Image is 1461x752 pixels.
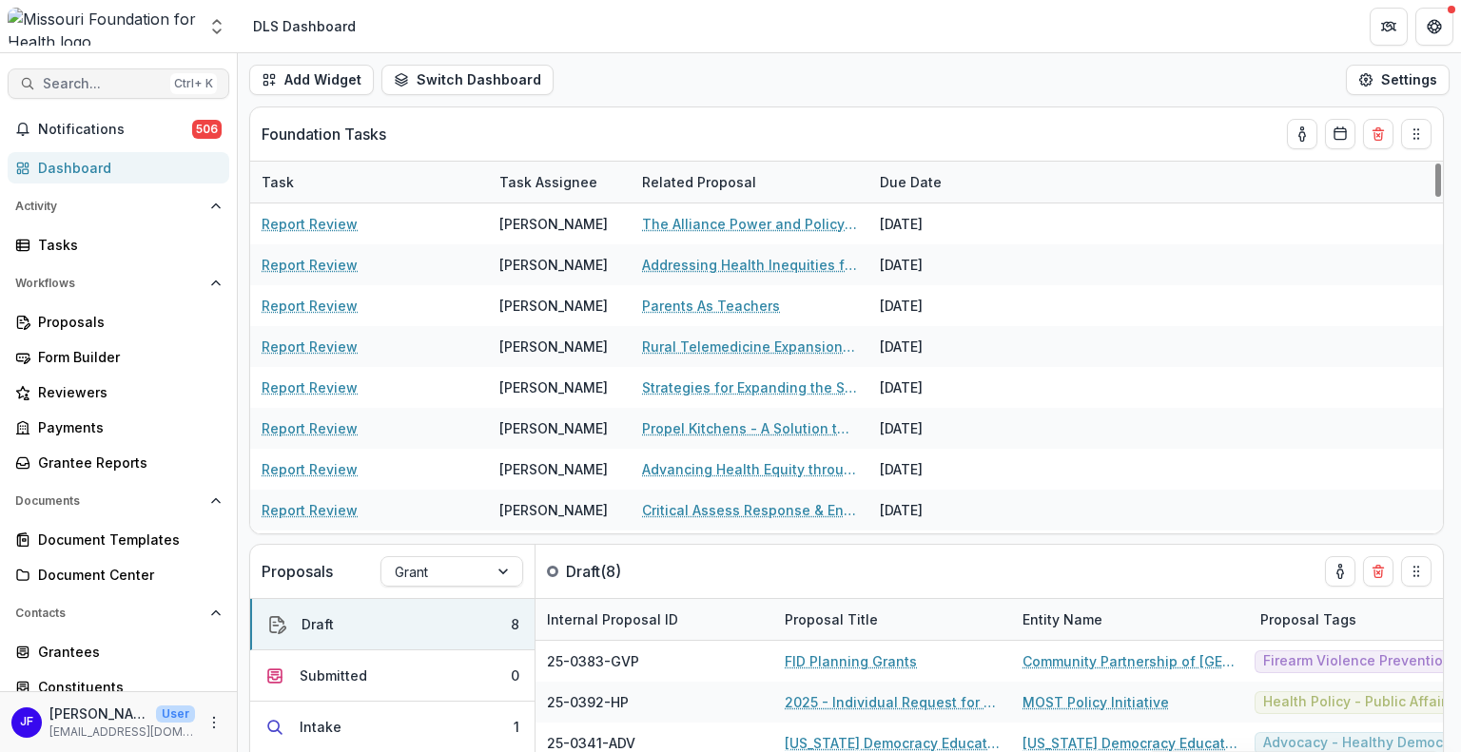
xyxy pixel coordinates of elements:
[1363,119,1393,149] button: Delete card
[262,560,333,583] p: Proposals
[8,268,229,299] button: Open Workflows
[1325,119,1355,149] button: Calendar
[38,565,214,585] div: Document Center
[488,162,631,202] div: Task Assignee
[868,285,1011,326] div: [DATE]
[8,229,229,260] a: Tasks
[156,705,195,723] p: User
[868,203,1011,244] div: [DATE]
[642,500,857,520] a: Critical Assess Response & Engagement (CARE) Implementation project
[250,650,535,702] button: Submitted0
[250,162,488,202] div: Task
[488,172,609,192] div: Task Assignee
[253,16,356,36] div: DLS Dashboard
[642,296,780,316] a: Parents As Teachers
[15,277,203,290] span: Workflows
[642,418,857,438] a: Propel Kitchens - A Solution to Decrease Barriers, Improve Economic Structures, and Disrupt Food ...
[262,459,358,479] a: Report Review
[631,172,768,192] div: Related Proposal
[15,200,203,213] span: Activity
[170,73,217,94] div: Ctrl + K
[773,599,1011,640] div: Proposal Title
[642,377,857,397] a: Strategies for Expanding the SLPS Healthy Schools Movement
[868,172,953,192] div: Due Date
[631,162,868,202] div: Related Proposal
[868,162,1011,202] div: Due Date
[499,500,608,520] div: [PERSON_NAME]
[8,412,229,443] a: Payments
[38,453,214,472] div: Grantee Reports
[262,255,358,275] a: Report Review
[8,524,229,555] a: Document Templates
[262,296,358,316] a: Report Review
[8,191,229,222] button: Open Activity
[300,717,341,737] div: Intake
[8,376,229,408] a: Reviewers
[536,609,690,629] div: Internal Proposal ID
[499,377,608,397] div: [PERSON_NAME]
[38,417,214,437] div: Payments
[250,599,535,650] button: Draft8
[785,651,917,671] a: FID Planning Grants
[250,172,305,192] div: Task
[536,599,773,640] div: Internal Proposal ID
[868,449,1011,490] div: [DATE]
[868,367,1011,408] div: [DATE]
[642,459,857,479] a: Advancing Health Equity through Government Systems Change
[642,337,857,357] a: Rural Telemedicine Expansion and Support
[38,677,214,697] div: Constituents
[499,418,608,438] div: [PERSON_NAME]
[8,68,229,99] button: Search...
[204,8,230,46] button: Open entity switcher
[868,408,1011,449] div: [DATE]
[499,337,608,357] div: [PERSON_NAME]
[8,341,229,373] a: Form Builder
[192,120,222,139] span: 506
[262,214,358,234] a: Report Review
[49,704,148,723] p: [PERSON_NAME]
[8,486,229,516] button: Open Documents
[1287,119,1317,149] button: toggle-assigned-to-me
[1249,609,1368,629] div: Proposal Tags
[8,636,229,667] a: Grantees
[381,65,554,95] button: Switch Dashboard
[20,716,33,728] div: Jean Freeman-Crawford
[868,530,1011,571] div: [DATE]
[499,296,608,316] div: [PERSON_NAME]
[38,312,214,332] div: Proposals
[8,447,229,478] a: Grantee Reports
[262,500,358,520] a: Report Review
[38,158,214,178] div: Dashboard
[8,559,229,590] a: Document Center
[642,214,857,234] a: The Alliance Power and Policy Action (PPAG)
[43,76,163,92] span: Search...
[245,12,363,40] nav: breadcrumb
[566,560,709,583] p: Draft ( 8 )
[785,692,1000,712] a: 2025 - Individual Request for Applications - Limited Financials
[262,418,358,438] a: Report Review
[8,8,196,46] img: Missouri Foundation for Health logo
[8,671,229,703] a: Constituents
[38,530,214,550] div: Document Templates
[38,347,214,367] div: Form Builder
[868,490,1011,530] div: [DATE]
[1346,65,1450,95] button: Settings
[8,114,229,145] button: Notifications506
[1023,651,1237,671] a: Community Partnership of [GEOGRAPHIC_DATA][US_STATE]
[8,152,229,183] a: Dashboard
[302,614,334,634] div: Draft
[547,692,629,712] span: 25-0392-HP
[499,255,608,275] div: [PERSON_NAME]
[499,459,608,479] div: [PERSON_NAME]
[38,642,214,662] div: Grantees
[1401,556,1432,587] button: Drag
[1011,599,1249,640] div: Entity Name
[300,665,367,685] div: Submitted
[262,377,358,397] a: Report Review
[38,382,214,402] div: Reviewers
